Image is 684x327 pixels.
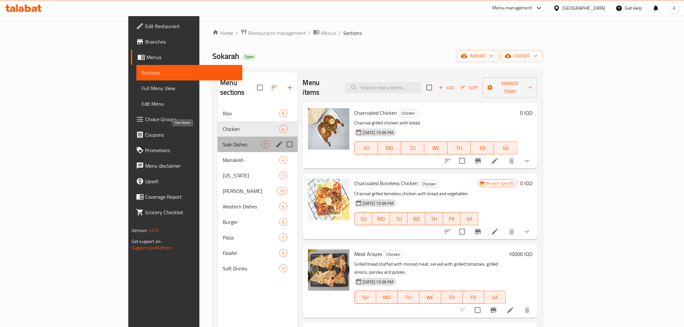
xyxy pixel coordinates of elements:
button: show more [519,224,535,239]
button: MO [378,142,401,154]
button: MO [372,212,390,225]
p: Charcoal grilled boneless chicken with bread and vegetables [355,190,478,198]
a: Sections [136,65,242,80]
span: 4 [280,157,287,163]
button: SA [494,142,518,154]
span: Chicken [399,110,418,117]
div: Manakish4 [218,152,297,168]
div: Chicken [420,180,439,188]
span: WE [427,143,445,153]
span: Edit Menu [142,100,237,108]
button: MO [376,291,398,304]
span: Chicken [420,180,439,188]
button: TH [425,212,443,225]
span: Sort [461,84,479,91]
span: 7 [262,142,269,148]
div: items [279,125,287,133]
button: WE [408,212,425,225]
a: Grocery Checklist [131,205,242,220]
a: Promotions [131,142,242,158]
h2: Menu items [303,78,337,97]
li: / [308,29,311,37]
button: Branch-specific-item [486,302,501,318]
div: items [277,187,287,195]
button: import [457,50,498,62]
div: Kentucky [223,172,279,179]
p: Charcoal grilled chicken with bread [355,119,518,127]
div: Menu-management [493,4,532,12]
button: TH [448,142,471,154]
button: delete [504,224,519,239]
div: Chicken [384,251,403,258]
span: SU [358,214,370,224]
span: Pizza [223,234,279,241]
button: FR [443,212,461,225]
li: / [338,29,341,37]
span: Western Dishes [223,203,279,210]
div: items [279,172,287,179]
span: Select all sections [253,81,267,94]
span: TH [450,143,468,153]
div: Side Dishes7edit [218,137,297,152]
button: Branch-specific-item [470,153,486,169]
button: TH [441,291,463,304]
span: [DATE] 10:36 PM [360,279,396,285]
span: 3 [280,266,287,272]
span: 10 [277,188,287,194]
span: Add item [436,83,457,93]
span: [US_STATE] [223,172,279,179]
span: Coupons [145,131,237,139]
span: 6 [280,219,287,225]
span: 7 [280,235,287,241]
a: Upsell [131,174,242,189]
span: Sort sections [267,80,282,95]
div: Burger6 [218,214,297,230]
img: Meat Arayes [308,249,349,291]
button: Manage items [483,78,538,98]
span: Select section [422,81,436,94]
svg: Show Choices [523,228,531,236]
a: Support.OpsPlatform [132,244,173,252]
span: Manage items [488,79,532,96]
div: Falafel3 [218,245,297,261]
span: FR [465,293,482,302]
nav: breadcrumb [212,29,543,37]
div: Rizo [223,110,279,117]
span: Menus [146,53,237,61]
a: Edit menu item [491,228,499,236]
h6: 0 IQD [520,179,532,188]
span: Sort items [457,83,483,93]
div: Soft Drinks [223,265,279,272]
h6: 10000 IQD [508,249,532,258]
button: sort-choices [440,224,455,239]
p: Grilled bread stuffed with minced meat, served with grilled tomatoes, grilled onions, parsley and... [355,260,506,276]
a: Edit Menu [136,96,242,111]
span: Falafel [223,249,279,257]
button: edit [274,140,284,149]
span: Edit Restaurant [145,22,237,30]
span: Chicken [223,125,279,133]
span: SU [358,143,376,153]
a: Restaurants management [240,29,306,37]
a: Menus [131,49,242,65]
span: Select to update [471,303,485,317]
button: WE [420,291,441,304]
a: Menus [313,29,336,37]
span: Side Dishes [223,141,261,148]
a: Menu disclaimer [131,158,242,174]
span: SU [358,293,374,302]
a: Coupons [131,127,242,142]
span: MO [375,214,388,224]
span: Add [438,84,455,91]
div: Soft Drinks3 [218,261,297,276]
span: TU [401,293,417,302]
span: export [506,52,538,60]
span: Burger [223,218,279,226]
img: Charcoaled Boneless Chicken [308,179,349,220]
div: [PERSON_NAME]10 [218,183,297,199]
span: 6 [280,111,287,117]
button: SA [461,212,478,225]
a: Coverage Report [131,189,242,205]
div: Pizza7 [218,230,297,245]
